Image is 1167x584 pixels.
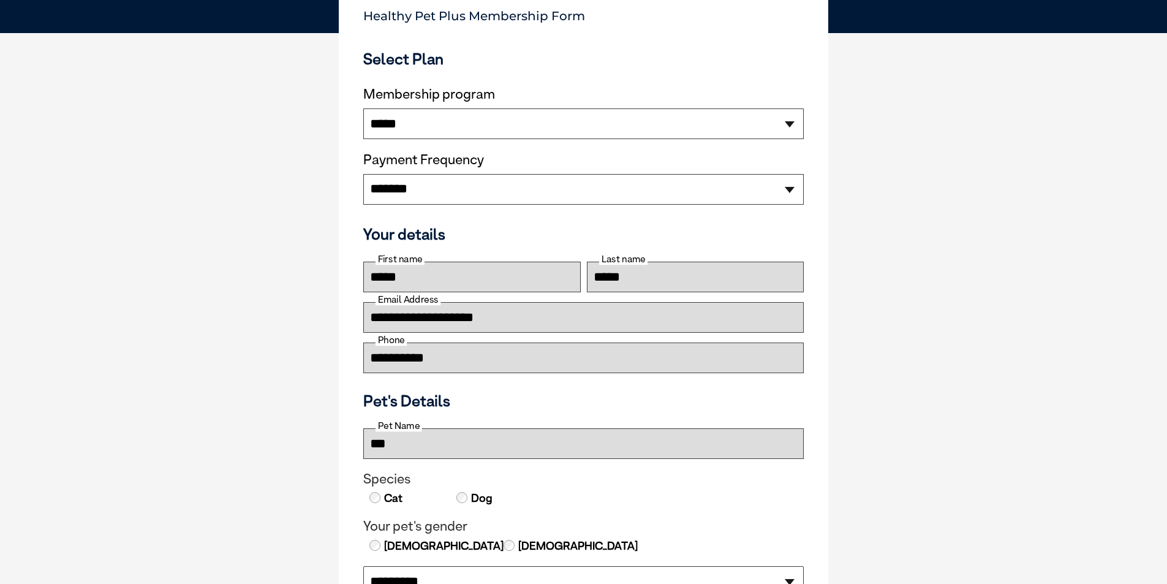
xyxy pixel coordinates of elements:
label: Email Address [376,294,440,305]
h3: Select Plan [363,50,804,68]
label: Membership program [363,86,804,102]
h3: Your details [363,225,804,243]
legend: Species [363,471,804,487]
label: Payment Frequency [363,152,484,168]
label: Phone [376,335,407,346]
label: First name [376,254,425,265]
p: Healthy Pet Plus Membership Form [363,3,804,23]
h3: Pet's Details [358,392,809,410]
label: Last name [599,254,648,265]
legend: Your pet's gender [363,518,804,534]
